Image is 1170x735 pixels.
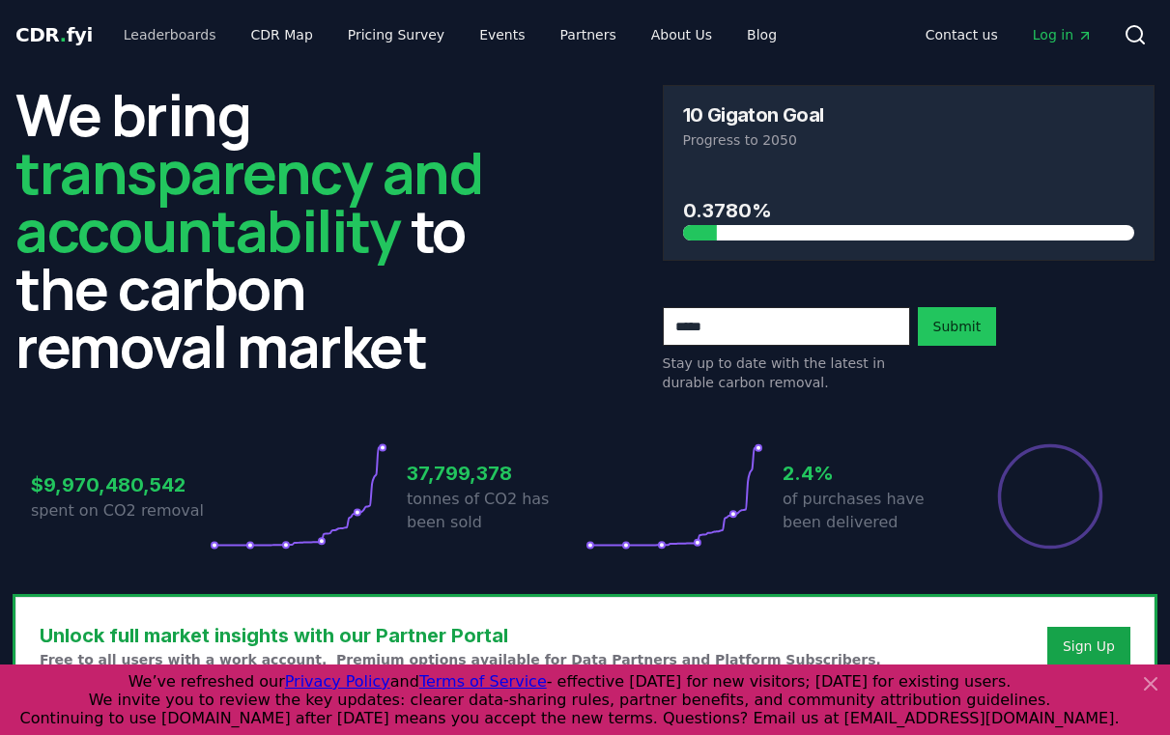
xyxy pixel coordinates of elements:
a: Log in [1017,17,1108,52]
a: About Us [636,17,728,52]
p: Stay up to date with the latest in durable carbon removal. [663,353,910,392]
p: of purchases have been delivered [783,488,961,534]
button: Submit [918,307,997,346]
a: Sign Up [1063,636,1115,656]
a: Events [464,17,540,52]
nav: Main [108,17,792,52]
a: Partners [545,17,632,52]
span: Log in [1033,25,1093,44]
a: Contact us [910,17,1013,52]
nav: Main [910,17,1108,52]
h3: 10 Gigaton Goal [683,105,824,125]
h3: 0.3780% [683,196,1135,225]
div: Percentage of sales delivered [996,442,1104,551]
h3: Unlock full market insights with our Partner Portal [40,621,881,650]
span: CDR fyi [15,23,93,46]
a: Leaderboards [108,17,232,52]
h2: We bring to the carbon removal market [15,85,508,375]
button: Sign Up [1047,627,1130,665]
h3: $9,970,480,542 [31,470,210,499]
a: CDR.fyi [15,21,93,48]
p: Free to all users with a work account. Premium options available for Data Partners and Platform S... [40,650,881,669]
a: Blog [731,17,792,52]
a: CDR Map [236,17,328,52]
a: Pricing Survey [332,17,460,52]
span: . [60,23,67,46]
h3: 37,799,378 [407,459,585,488]
p: spent on CO2 removal [31,499,210,523]
span: transparency and accountability [15,132,482,269]
p: tonnes of CO2 has been sold [407,488,585,534]
h3: 2.4% [783,459,961,488]
p: Progress to 2050 [683,130,1135,150]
